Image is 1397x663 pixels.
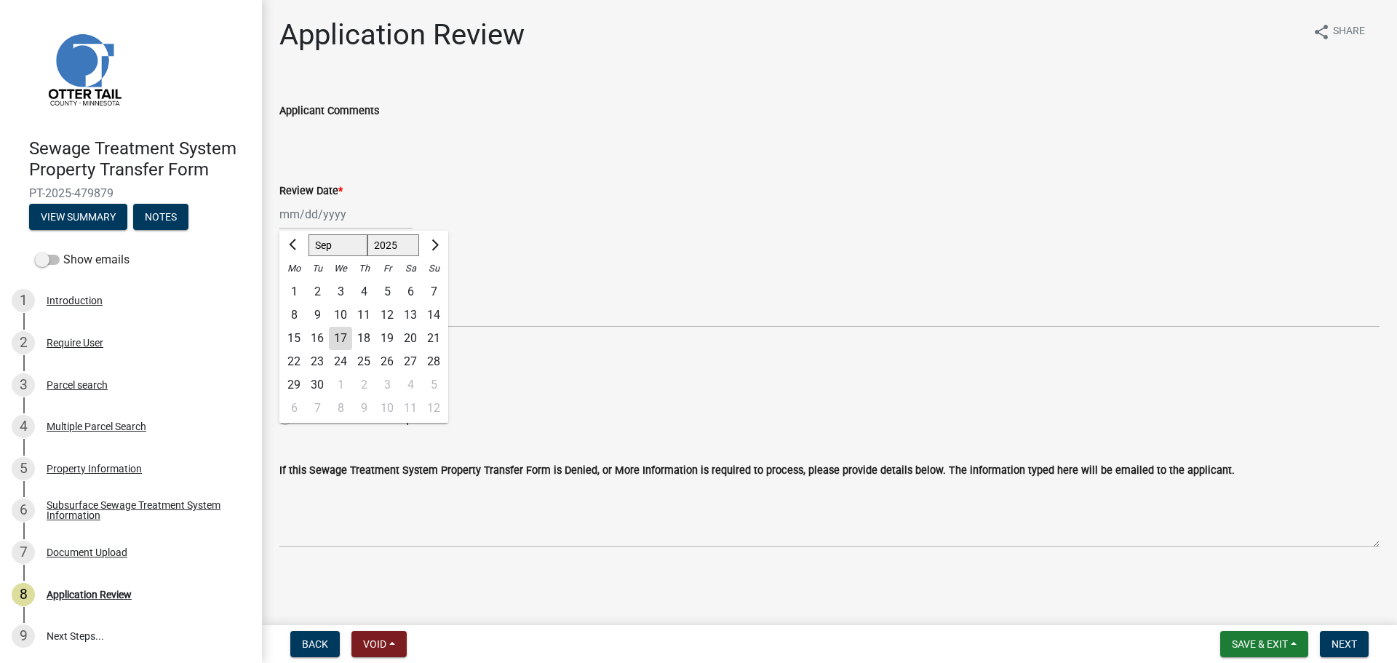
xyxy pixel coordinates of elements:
div: Mo [282,257,306,280]
div: 2 [306,280,329,303]
div: Sunday, October 5, 2025 [422,373,445,397]
div: 1 [282,280,306,303]
div: 2 [352,373,375,397]
div: 5 [12,457,35,480]
div: Saturday, October 11, 2025 [399,397,422,420]
input: mm/dd/yyyy [279,199,413,229]
div: 30 [306,373,329,397]
span: Back [302,638,328,650]
div: 5 [422,373,445,397]
div: 22 [282,350,306,373]
div: Tuesday, September 9, 2025 [306,303,329,327]
div: Wednesday, September 17, 2025 [329,327,352,350]
div: Tuesday, September 16, 2025 [306,327,329,350]
div: 19 [375,327,399,350]
div: Friday, October 3, 2025 [375,373,399,397]
div: 11 [352,303,375,327]
div: Friday, September 19, 2025 [375,327,399,350]
div: Friday, October 10, 2025 [375,397,399,420]
div: 7 [306,397,329,420]
h4: Sewage Treatment System Property Transfer Form [29,138,250,180]
div: We [329,257,352,280]
div: 11 [399,397,422,420]
button: Previous month [285,234,303,257]
div: Wednesday, October 1, 2025 [329,373,352,397]
div: Wednesday, September 10, 2025 [329,303,352,327]
div: 3 [375,373,399,397]
div: 18 [352,327,375,350]
div: Thursday, October 9, 2025 [352,397,375,420]
button: Notes [133,204,188,230]
div: 26 [375,350,399,373]
select: Select year [367,234,420,256]
div: Tuesday, September 30, 2025 [306,373,329,397]
span: Save & Exit [1232,638,1288,650]
div: Friday, September 5, 2025 [375,280,399,303]
label: Review Date [279,186,343,196]
div: Tu [306,257,329,280]
div: 13 [399,303,422,327]
div: Monday, September 29, 2025 [282,373,306,397]
div: 3 [12,373,35,397]
button: View Summary [29,204,127,230]
div: 1 [329,373,352,397]
label: Show emails [35,251,130,269]
div: 1 [12,289,35,312]
div: 9 [352,397,375,420]
div: 27 [399,350,422,373]
div: 9 [12,624,35,648]
div: Introduction [47,295,103,306]
div: Thursday, October 2, 2025 [352,373,375,397]
div: 4 [352,280,375,303]
div: 6 [282,397,306,420]
button: Next [1320,631,1369,657]
div: Friday, September 12, 2025 [375,303,399,327]
button: Back [290,631,340,657]
h1: Application Review [279,17,525,52]
div: Saturday, September 20, 2025 [399,327,422,350]
div: Require User [47,338,103,348]
div: 6 [399,280,422,303]
span: Void [363,638,386,650]
div: 24 [329,350,352,373]
label: If this Sewage Treatment System Property Transfer Form is Denied, or More Information is required... [279,466,1235,476]
div: Document Upload [47,547,127,557]
div: 3 [329,280,352,303]
div: Tuesday, September 23, 2025 [306,350,329,373]
div: Thursday, September 11, 2025 [352,303,375,327]
div: Monday, September 15, 2025 [282,327,306,350]
div: 28 [422,350,445,373]
div: Property Information [47,464,142,474]
div: Tuesday, October 7, 2025 [306,397,329,420]
div: Sunday, October 12, 2025 [422,397,445,420]
select: Select month [309,234,367,256]
div: 8 [282,303,306,327]
div: 14 [422,303,445,327]
div: 10 [375,397,399,420]
div: 8 [12,583,35,606]
div: 10 [329,303,352,327]
div: Sunday, September 28, 2025 [422,350,445,373]
span: Share [1333,23,1365,41]
div: Wednesday, September 3, 2025 [329,280,352,303]
div: Saturday, September 27, 2025 [399,350,422,373]
div: 5 [375,280,399,303]
div: Thursday, September 4, 2025 [352,280,375,303]
label: Applicant Comments [279,106,379,116]
div: Multiple Parcel Search [47,421,146,432]
div: Monday, September 22, 2025 [282,350,306,373]
div: 7 [422,280,445,303]
div: Parcel search [47,380,108,390]
div: 4 [12,415,35,438]
div: Sunday, September 21, 2025 [422,327,445,350]
div: Monday, October 6, 2025 [282,397,306,420]
div: Saturday, September 13, 2025 [399,303,422,327]
div: 8 [329,397,352,420]
div: 9 [306,303,329,327]
div: Application Review [47,589,132,600]
span: Next [1332,638,1357,650]
div: Tuesday, September 2, 2025 [306,280,329,303]
wm-modal-confirm: Notes [133,212,188,223]
div: 17 [329,327,352,350]
div: 16 [306,327,329,350]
